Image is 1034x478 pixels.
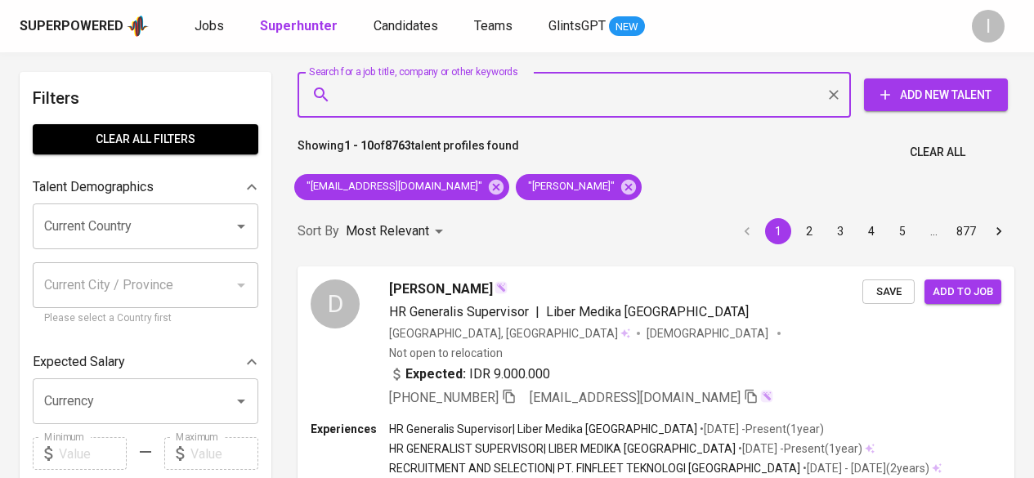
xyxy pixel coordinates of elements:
[871,283,906,302] span: Save
[374,16,441,37] a: Candidates
[298,221,339,241] p: Sort By
[862,279,915,305] button: Save
[190,437,258,470] input: Value
[389,440,736,457] p: HR GENERALIST SUPERVISOR | LIBER MEDIKA [GEOGRAPHIC_DATA]
[46,129,245,150] span: Clear All filters
[33,346,258,378] div: Expected Salary
[127,14,149,38] img: app logo
[877,85,995,105] span: Add New Talent
[858,218,884,244] button: Go to page 4
[346,221,429,241] p: Most Relevant
[697,421,824,437] p: • [DATE] - Present ( 1 year )
[33,171,258,203] div: Talent Demographics
[59,437,127,470] input: Value
[385,139,411,152] b: 8763
[760,390,773,403] img: magic_wand.svg
[516,174,642,200] div: "[PERSON_NAME]"
[474,16,516,37] a: Teams
[796,218,822,244] button: Go to page 2
[20,14,149,38] a: Superpoweredapp logo
[33,352,125,372] p: Expected Salary
[864,78,1008,111] button: Add New Talent
[389,421,697,437] p: HR Generalis Supervisor | Liber Medika [GEOGRAPHIC_DATA]
[33,177,154,197] p: Talent Demographics
[889,218,915,244] button: Go to page 5
[33,124,258,154] button: Clear All filters
[389,364,550,384] div: IDR 9.000.000
[344,139,374,152] b: 1 - 10
[972,10,1005,42] div: I
[44,310,247,327] p: Please select a Country first
[230,215,253,238] button: Open
[736,440,862,457] p: • [DATE] - Present ( 1 year )
[311,279,360,328] div: D
[20,17,123,36] div: Superpowered
[33,85,258,111] h6: Filters
[389,304,529,319] span: HR Generalis Supervisor
[311,421,389,437] p: Experiences
[389,390,499,405] span: [PHONE_NUMBER]
[765,218,791,244] button: page 1
[195,18,224,34] span: Jobs
[260,18,338,34] b: Superhunter
[405,364,466,384] b: Expected:
[903,137,972,168] button: Clear All
[260,16,341,37] a: Superhunter
[732,218,1014,244] nav: pagination navigation
[924,279,1001,305] button: Add to job
[933,283,993,302] span: Add to job
[298,137,519,168] p: Showing of talent profiles found
[548,18,606,34] span: GlintsGPT
[910,142,965,163] span: Clear All
[389,460,800,476] p: RECRUITMENT AND SELECTION | PT. FINFLEET TEKNOLOGI [GEOGRAPHIC_DATA]
[294,174,509,200] div: "[EMAIL_ADDRESS][DOMAIN_NAME]"
[535,302,539,322] span: |
[609,19,645,35] span: NEW
[230,390,253,413] button: Open
[827,218,853,244] button: Go to page 3
[647,325,771,342] span: [DEMOGRAPHIC_DATA]
[951,218,981,244] button: Go to page 877
[530,390,741,405] span: [EMAIL_ADDRESS][DOMAIN_NAME]
[548,16,645,37] a: GlintsGPT NEW
[389,279,493,299] span: [PERSON_NAME]
[389,325,630,342] div: [GEOGRAPHIC_DATA], [GEOGRAPHIC_DATA]
[800,460,929,476] p: • [DATE] - [DATE] ( 2 years )
[389,345,503,361] p: Not open to relocation
[920,223,947,239] div: …
[516,179,624,194] span: "[PERSON_NAME]"
[294,179,492,194] span: "[EMAIL_ADDRESS][DOMAIN_NAME]"
[346,217,449,247] div: Most Relevant
[195,16,227,37] a: Jobs
[822,83,845,106] button: Clear
[495,281,508,294] img: magic_wand.svg
[474,18,513,34] span: Teams
[986,218,1012,244] button: Go to next page
[546,304,749,319] span: Liber Medika [GEOGRAPHIC_DATA]
[374,18,438,34] span: Candidates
